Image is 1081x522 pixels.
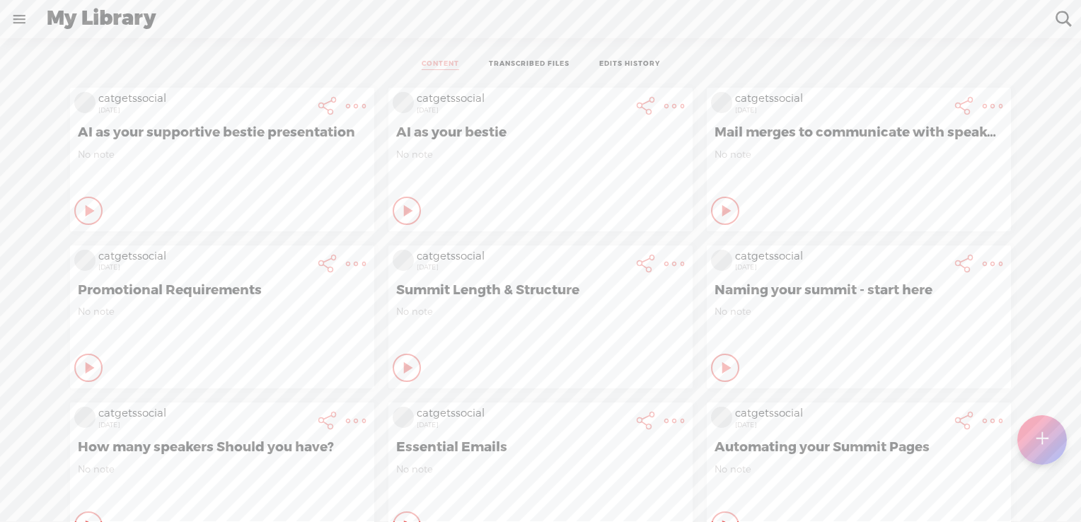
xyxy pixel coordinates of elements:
[711,92,732,113] img: videoLoading.png
[396,282,685,298] span: Summit Length & Structure
[715,282,1003,298] span: Naming your summit - start here
[396,124,685,141] span: AI as your bestie
[417,250,629,264] div: catgetssocial
[735,263,947,272] div: [DATE]
[396,149,685,161] span: No note
[98,421,311,429] div: [DATE]
[393,407,414,428] img: videoLoading.png
[417,92,629,106] div: catgetssocial
[417,263,629,272] div: [DATE]
[98,250,311,264] div: catgetssocial
[396,439,685,456] span: Essential Emails
[393,250,414,271] img: videoLoading.png
[599,59,660,70] a: EDITS HISTORY
[735,250,947,264] div: catgetssocial
[98,92,311,106] div: catgetssocial
[98,263,311,272] div: [DATE]
[715,124,1003,141] span: Mail merges to communicate with speakers
[735,421,947,429] div: [DATE]
[74,250,96,271] img: videoLoading.png
[78,439,366,456] span: How many speakers Should you have?
[735,106,947,115] div: [DATE]
[715,149,1003,161] span: No note
[422,59,459,70] a: CONTENT
[98,407,311,421] div: catgetssocial
[396,306,685,318] span: No note
[489,59,570,70] a: TRANSCRIBED FILES
[417,421,629,429] div: [DATE]
[417,407,629,421] div: catgetssocial
[396,463,685,475] span: No note
[78,124,366,141] span: AI as your supportive bestie presentation
[715,463,1003,475] span: No note
[735,407,947,421] div: catgetssocial
[715,306,1003,318] span: No note
[735,92,947,106] div: catgetssocial
[393,92,414,113] img: videoLoading.png
[74,92,96,113] img: videoLoading.png
[78,306,366,318] span: No note
[78,463,366,475] span: No note
[711,407,732,428] img: videoLoading.png
[78,282,366,298] span: Promotional Requirements
[98,106,311,115] div: [DATE]
[711,250,732,271] img: videoLoading.png
[37,1,1046,37] div: My Library
[78,149,366,161] span: No note
[417,106,629,115] div: [DATE]
[715,439,1003,456] span: Automating your Summit Pages
[74,407,96,428] img: videoLoading.png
